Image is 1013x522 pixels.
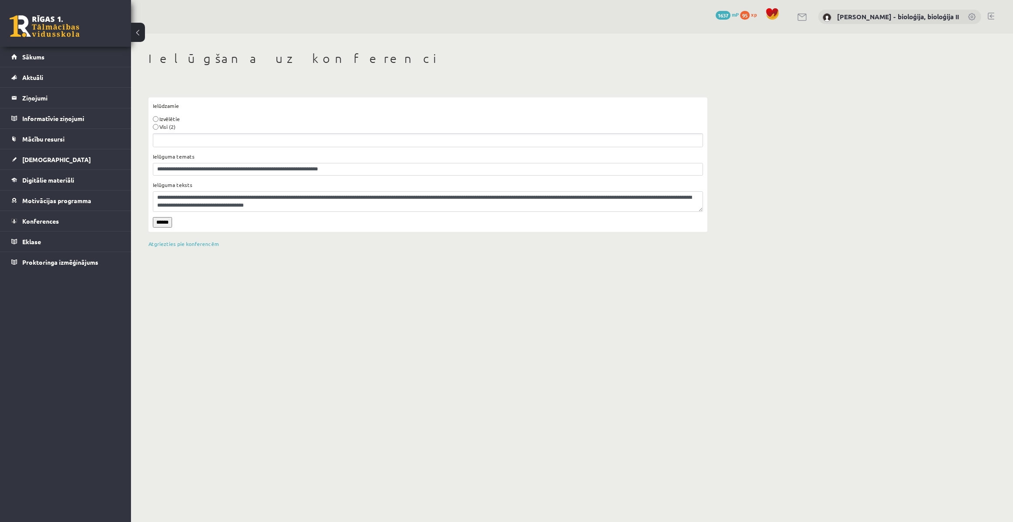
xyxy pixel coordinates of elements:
a: Rīgas 1. Tālmācības vidusskola [10,15,79,37]
span: Konferences [22,217,59,225]
span: Eklase [22,238,41,245]
span: Mācību resursi [22,135,65,143]
a: Eklase [11,232,120,252]
a: Atgriezties pie konferencēm [148,240,219,247]
a: 1637 mP [716,11,739,18]
a: Motivācijas programma [11,190,120,211]
label: Visi (2) [159,123,176,131]
a: Proktoringa izmēģinājums [11,252,120,272]
span: 1637 [716,11,730,20]
a: Mācību resursi [11,129,120,149]
legend: Ziņojumi [22,88,120,108]
span: Sākums [22,53,45,61]
span: xp [751,11,757,18]
img: Elza Saulīte - bioloģija, bioloģija II [823,13,831,22]
a: Aktuāli [11,67,120,87]
label: Ielūdzamie [153,102,179,110]
a: Sākums [11,47,120,67]
a: Digitālie materiāli [11,170,120,190]
h1: Ielūgšana uz konferenci [148,51,707,66]
a: Informatīvie ziņojumi [11,108,120,128]
span: Digitālie materiāli [22,176,74,184]
span: Aktuāli [22,73,43,81]
span: mP [732,11,739,18]
label: Ielūguma teksts [153,181,193,189]
legend: Informatīvie ziņojumi [22,108,120,128]
label: Ielūguma temats [153,152,195,160]
span: Motivācijas programma [22,197,91,204]
span: 95 [740,11,750,20]
a: [PERSON_NAME] - bioloģija, bioloģija II [837,12,959,21]
span: Proktoringa izmēģinājums [22,258,98,266]
a: [DEMOGRAPHIC_DATA] [11,149,120,169]
a: Konferences [11,211,120,231]
label: Izvēlētie [159,115,180,123]
a: Ziņojumi [11,88,120,108]
span: [DEMOGRAPHIC_DATA] [22,156,91,163]
a: 95 xp [740,11,761,18]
